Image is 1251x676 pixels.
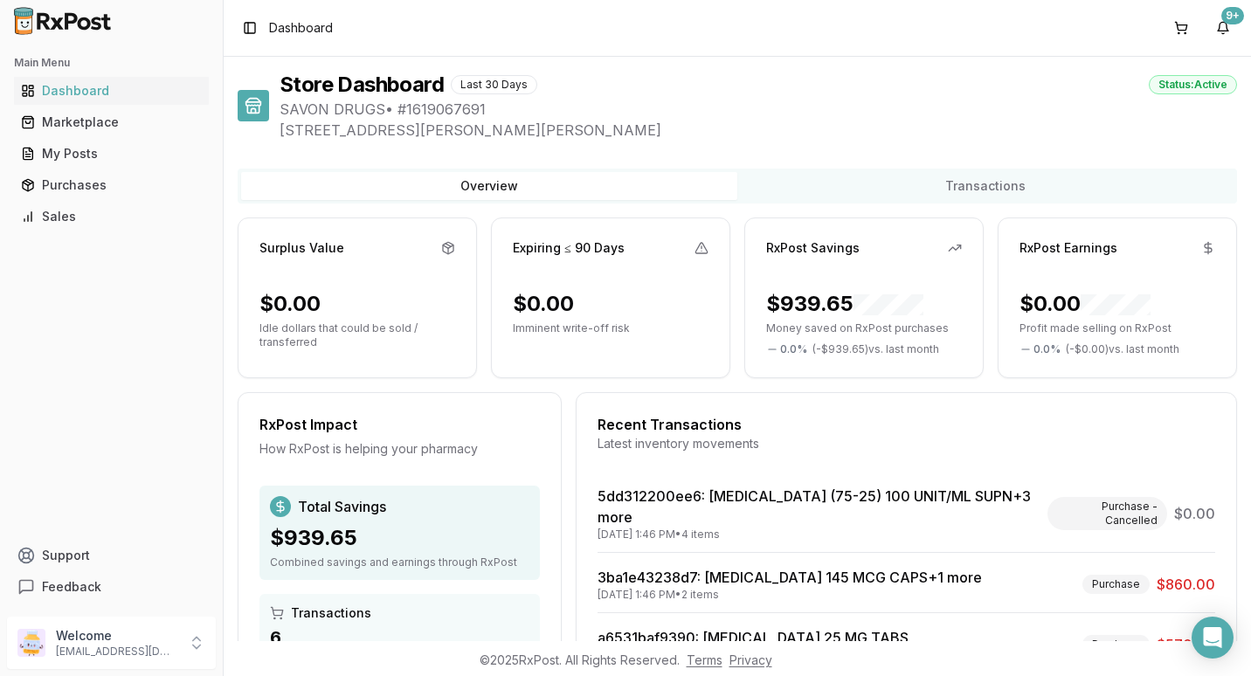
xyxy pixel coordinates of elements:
[21,208,202,225] div: Sales
[513,290,574,318] div: $0.00
[7,108,216,136] button: Marketplace
[291,604,371,622] span: Transactions
[280,99,1237,120] span: SAVON DRUGS • # 1619067691
[598,528,1041,541] div: [DATE] 1:46 PM • 4 items
[1066,342,1179,356] span: ( - $0.00 ) vs. last month
[1149,75,1237,94] div: Status: Active
[1192,617,1234,659] div: Open Intercom Messenger
[280,71,444,99] h1: Store Dashboard
[1033,342,1061,356] span: 0.0 %
[21,176,202,194] div: Purchases
[780,342,807,356] span: 0.0 %
[56,645,177,659] p: [EMAIL_ADDRESS][DOMAIN_NAME]
[1209,14,1237,42] button: 9+
[598,414,1215,435] div: Recent Transactions
[598,588,982,602] div: [DATE] 1:46 PM • 2 items
[1019,321,1215,335] p: Profit made selling on RxPost
[7,571,216,603] button: Feedback
[1221,7,1244,24] div: 9+
[17,629,45,657] img: User avatar
[14,201,209,232] a: Sales
[7,77,216,105] button: Dashboard
[812,342,939,356] span: ( - $939.65 ) vs. last month
[259,414,540,435] div: RxPost Impact
[1047,497,1167,530] div: Purchase - Cancelled
[269,19,333,37] span: Dashboard
[269,19,333,37] nav: breadcrumb
[270,625,529,650] div: 6
[1082,635,1150,654] div: Purchase
[1174,503,1215,524] span: $0.00
[259,321,455,349] p: Idle dollars that could be sold / transferred
[766,239,860,257] div: RxPost Savings
[259,440,540,458] div: How RxPost is helping your pharmacy
[1157,574,1215,595] span: $860.00
[513,321,708,335] p: Imminent write-off risk
[21,145,202,162] div: My Posts
[598,487,1031,526] a: 5dd312200ee6: [MEDICAL_DATA] (75-25) 100 UNIT/ML SUPN+3 more
[1157,634,1215,655] span: $570.00
[737,172,1234,200] button: Transactions
[451,75,537,94] div: Last 30 Days
[598,629,909,646] a: a6531baf9390: [MEDICAL_DATA] 25 MG TABS
[14,169,209,201] a: Purchases
[1019,290,1151,318] div: $0.00
[14,107,209,138] a: Marketplace
[7,540,216,571] button: Support
[298,496,386,517] span: Total Savings
[729,652,772,667] a: Privacy
[14,138,209,169] a: My Posts
[598,435,1215,452] div: Latest inventory movements
[259,290,321,318] div: $0.00
[1082,575,1150,594] div: Purchase
[7,7,119,35] img: RxPost Logo
[687,652,722,667] a: Terms
[598,569,982,586] a: 3ba1e43238d7: [MEDICAL_DATA] 145 MCG CAPS+1 more
[259,239,344,257] div: Surplus Value
[7,203,216,231] button: Sales
[513,239,625,257] div: Expiring ≤ 90 Days
[56,627,177,645] p: Welcome
[14,56,209,70] h2: Main Menu
[766,290,923,318] div: $939.65
[1019,239,1117,257] div: RxPost Earnings
[21,114,202,131] div: Marketplace
[7,140,216,168] button: My Posts
[14,75,209,107] a: Dashboard
[7,171,216,199] button: Purchases
[270,555,529,569] div: Combined savings and earnings through RxPost
[280,120,1237,141] span: [STREET_ADDRESS][PERSON_NAME][PERSON_NAME]
[270,524,529,552] div: $939.65
[21,82,202,100] div: Dashboard
[42,578,101,596] span: Feedback
[766,321,962,335] p: Money saved on RxPost purchases
[241,172,737,200] button: Overview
